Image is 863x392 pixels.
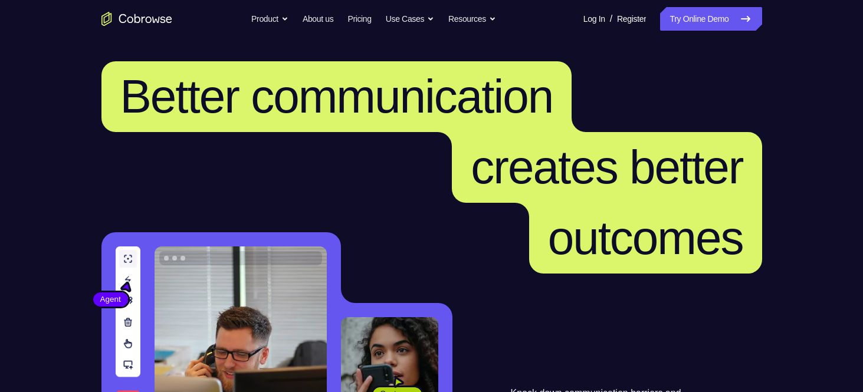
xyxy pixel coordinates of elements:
a: Log In [583,7,605,31]
span: creates better [471,141,743,193]
a: About us [303,7,333,31]
button: Use Cases [386,7,434,31]
span: Agent [93,294,128,305]
button: Resources [448,7,496,31]
a: Register [617,7,646,31]
span: outcomes [548,212,743,264]
span: / [610,12,612,26]
a: Pricing [347,7,371,31]
a: Try Online Demo [660,7,762,31]
button: Product [251,7,288,31]
a: Go to the home page [101,12,172,26]
span: Better communication [120,70,553,123]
